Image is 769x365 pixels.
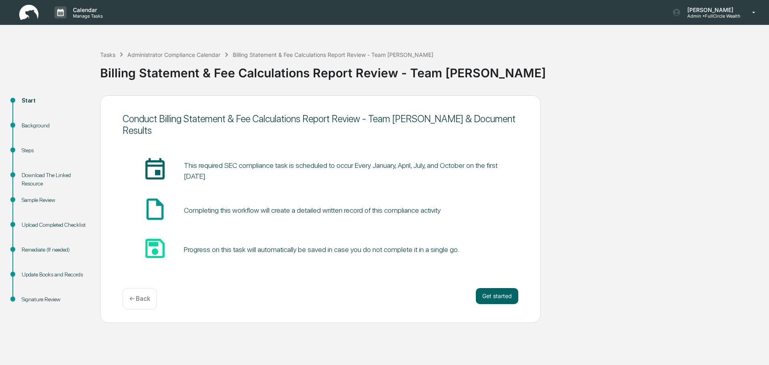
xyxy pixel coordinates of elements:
[681,6,741,13] p: [PERSON_NAME]
[129,295,150,302] p: ← Back
[123,113,518,136] div: Conduct Billing Statement & Fee Calculations Report Review - Team [PERSON_NAME] & Document Results
[127,51,220,58] div: Administrator Compliance Calendar
[22,97,87,105] div: Start
[66,13,107,19] p: Manage Tasks
[100,59,765,80] div: Billing Statement & Fee Calculations Report Review - Team [PERSON_NAME]
[22,196,87,204] div: Sample Review
[184,206,441,214] div: Completing this workflow will create a detailed written record of this compliance activity
[142,236,168,261] span: save_icon
[142,157,168,183] span: insert_invitation_icon
[22,246,87,254] div: Remediate (If needed)
[22,270,87,279] div: Update Books and Records
[142,196,168,222] span: insert_drive_file_icon
[184,245,459,254] div: Progress on this task will automatically be saved in case you do not complete it in a single go.
[22,121,87,130] div: Background
[743,339,765,360] iframe: Open customer support
[22,171,87,188] div: Download The Linked Resource
[22,146,87,155] div: Steps
[22,295,87,304] div: Signature Review
[100,51,115,58] div: Tasks
[233,51,433,58] div: Billing Statement & Fee Calculations Report Review - Team [PERSON_NAME]
[476,288,518,304] button: Get started
[681,13,741,19] p: Admin • FullCircle Wealth
[22,221,87,229] div: Upload Completed Checklist
[19,5,38,20] img: logo
[184,160,498,181] pre: This required SEC compliance task is scheduled to occur Every January, April, July, and October o...
[66,6,107,13] p: Calendar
